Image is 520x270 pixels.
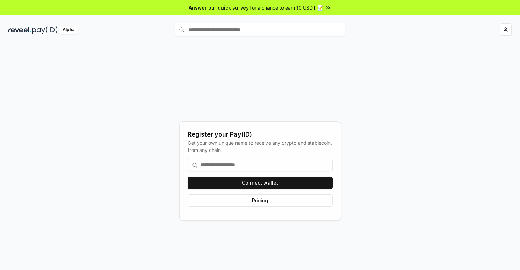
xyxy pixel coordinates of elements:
img: reveel_dark [8,26,31,34]
span: Answer our quick survey [189,4,249,11]
div: Register your Pay(ID) [188,130,333,139]
span: for a chance to earn 10 USDT 📝 [250,4,323,11]
img: pay_id [32,26,58,34]
div: Alpha [59,26,78,34]
div: Get your own unique name to receive any crypto and stablecoin, from any chain [188,139,333,154]
button: Connect wallet [188,177,333,189]
button: Pricing [188,194,333,207]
